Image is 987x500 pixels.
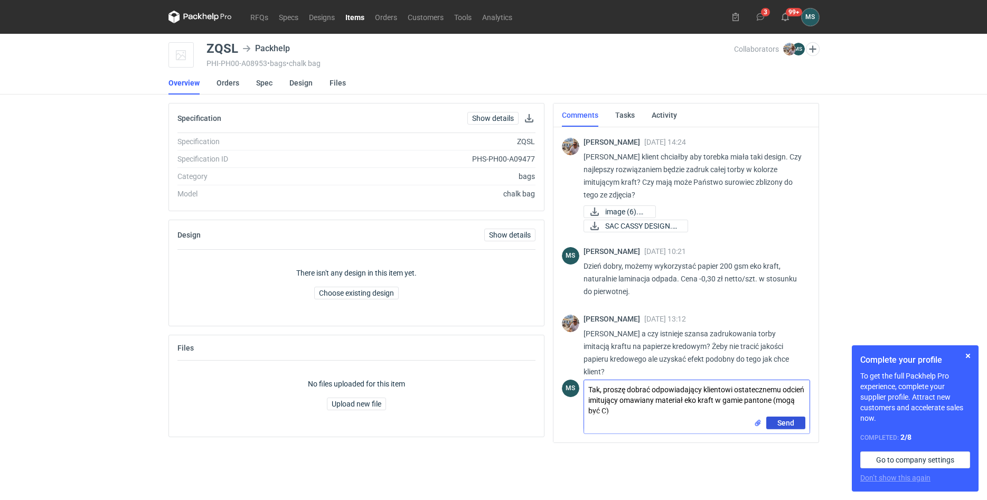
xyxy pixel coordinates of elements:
[274,11,304,23] a: Specs
[777,419,794,427] span: Send
[308,379,405,389] p: No files uploaded for this item
[615,103,635,127] a: Tasks
[644,138,686,146] span: [DATE] 14:24
[605,220,679,232] span: SAC CASSY DESIGN.pdf
[802,8,819,26] button: MS
[562,247,579,265] div: Michał Sokołowski
[805,42,819,56] button: Edit collaborators
[177,231,201,239] h2: Design
[562,380,579,397] figcaption: MS
[177,344,194,352] h2: Files
[562,380,579,397] div: Michał Sokołowski
[584,315,644,323] span: [PERSON_NAME]
[267,59,286,68] span: • bags
[321,188,535,199] div: chalk bag
[449,11,477,23] a: Tools
[962,350,974,362] button: Skip for now
[584,327,802,378] p: [PERSON_NAME] a czy istnieje szansa zadrukowania torby imitacją kraftu na papierze kredowym? Żeby...
[321,136,535,147] div: ZQSL
[321,154,535,164] div: PHS-PH00-A09477
[860,432,970,443] div: Completed:
[319,289,394,297] span: Choose existing design
[330,71,346,95] a: Files
[783,43,796,55] img: Michał Palasek
[206,42,238,55] div: ZQSL
[245,11,274,23] a: RFQs
[177,154,321,164] div: Specification ID
[168,11,232,23] svg: Packhelp Pro
[296,268,417,278] p: There isn't any design in this item yet.
[314,287,399,299] button: Choose existing design
[177,188,321,199] div: Model
[477,11,518,23] a: Analytics
[332,400,381,408] span: Upload new file
[860,371,970,423] p: To get the full Packhelp Pro experience, complete your supplier profile. Attract new customers an...
[562,138,579,155] img: Michał Palasek
[644,315,686,323] span: [DATE] 13:12
[792,43,805,55] figcaption: MS
[752,8,769,25] button: 3
[734,45,779,53] span: Collaborators
[860,354,970,366] h1: Complete your profile
[217,71,239,95] a: Orders
[766,417,805,429] button: Send
[177,171,321,182] div: Category
[177,136,321,147] div: Specification
[467,112,519,125] a: Show details
[777,8,794,25] button: 99+
[562,247,579,265] figcaption: MS
[523,112,535,125] button: Download specification
[584,247,644,256] span: [PERSON_NAME]
[584,150,802,201] p: [PERSON_NAME] klient chciałby aby torebka miała taki design. Czy najlepszy rozwiązaniem będzie za...
[370,11,402,23] a: Orders
[584,205,656,218] a: image (6).png
[584,260,802,298] p: Dzień dobry, możemy wykorzystać papier 200 gsm eko kraft, naturalnie laminacja odpada. Cena -0,30...
[860,473,930,483] button: Don’t show this again
[177,114,221,122] h2: Specification
[584,380,810,417] textarea: Tak, proszę dobrać odpowiadający klientowi ostatecznemu odcień imitujący omawiany materiał eko kr...
[321,171,535,182] div: bags
[562,103,598,127] a: Comments
[206,59,734,68] div: PHI-PH00-A08953
[900,433,911,441] strong: 2 / 8
[286,59,321,68] span: • chalk bag
[584,138,644,146] span: [PERSON_NAME]
[168,71,200,95] a: Overview
[605,206,647,218] span: image (6).png
[340,11,370,23] a: Items
[562,315,579,332] img: Michał Palasek
[652,103,677,127] a: Activity
[242,42,290,55] div: Packhelp
[484,229,535,241] a: Show details
[802,8,819,26] div: Michał Sokołowski
[256,71,272,95] a: Spec
[304,11,340,23] a: Designs
[289,71,313,95] a: Design
[402,11,449,23] a: Customers
[327,398,386,410] button: Upload new file
[860,451,970,468] a: Go to company settings
[584,220,688,232] a: SAC CASSY DESIGN.pdf
[644,247,686,256] span: [DATE] 10:21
